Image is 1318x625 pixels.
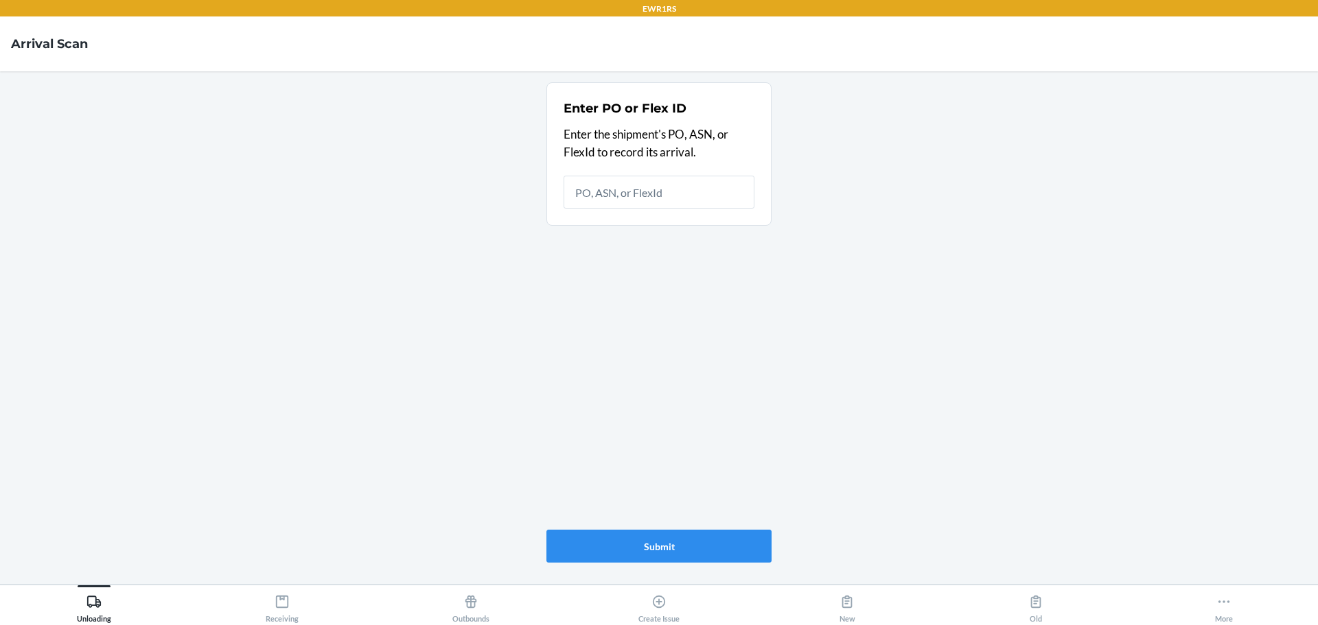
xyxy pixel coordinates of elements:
div: Old [1028,589,1043,623]
button: More [1130,585,1318,623]
div: More [1215,589,1233,623]
button: Old [941,585,1129,623]
button: Receiving [188,585,376,623]
input: PO, ASN, or FlexId [564,176,754,209]
p: EWR1RS [643,3,676,15]
div: Create Issue [638,589,680,623]
p: Enter the shipment's PO, ASN, or FlexId to record its arrival. [564,126,754,161]
h4: Arrival Scan [11,35,88,53]
div: New [840,589,855,623]
button: Outbounds [377,585,565,623]
button: Create Issue [565,585,753,623]
div: Receiving [266,589,299,623]
h2: Enter PO or Flex ID [564,99,686,117]
button: New [753,585,941,623]
div: Unloading [77,589,111,623]
div: Outbounds [452,589,489,623]
button: Submit [546,530,772,563]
